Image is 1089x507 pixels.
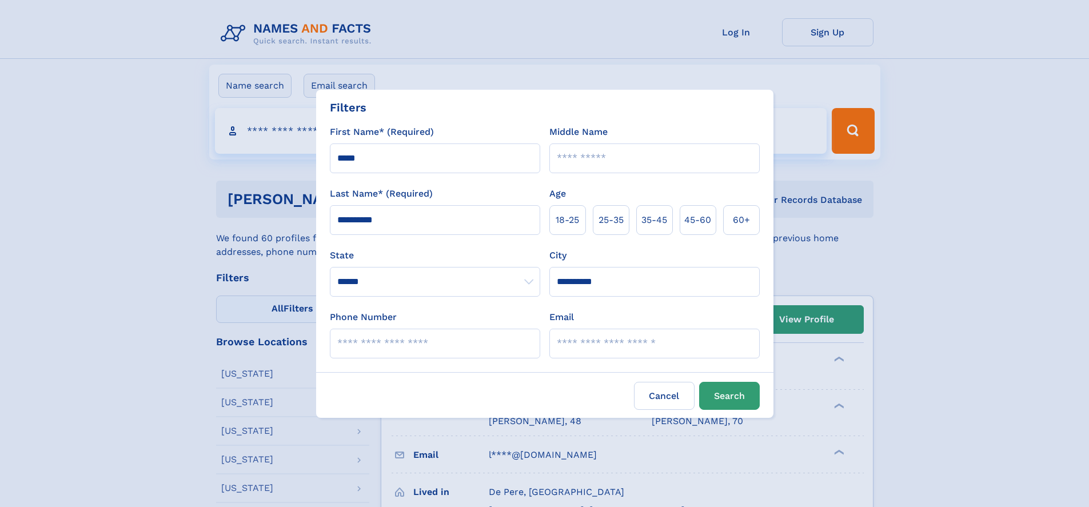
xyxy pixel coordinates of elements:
[733,213,750,227] span: 60+
[556,213,579,227] span: 18‑25
[549,310,574,324] label: Email
[549,125,608,139] label: Middle Name
[330,187,433,201] label: Last Name* (Required)
[684,213,711,227] span: 45‑60
[330,99,366,116] div: Filters
[330,310,397,324] label: Phone Number
[330,125,434,139] label: First Name* (Required)
[549,249,567,262] label: City
[599,213,624,227] span: 25‑35
[330,249,540,262] label: State
[634,382,695,410] label: Cancel
[699,382,760,410] button: Search
[549,187,566,201] label: Age
[641,213,667,227] span: 35‑45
